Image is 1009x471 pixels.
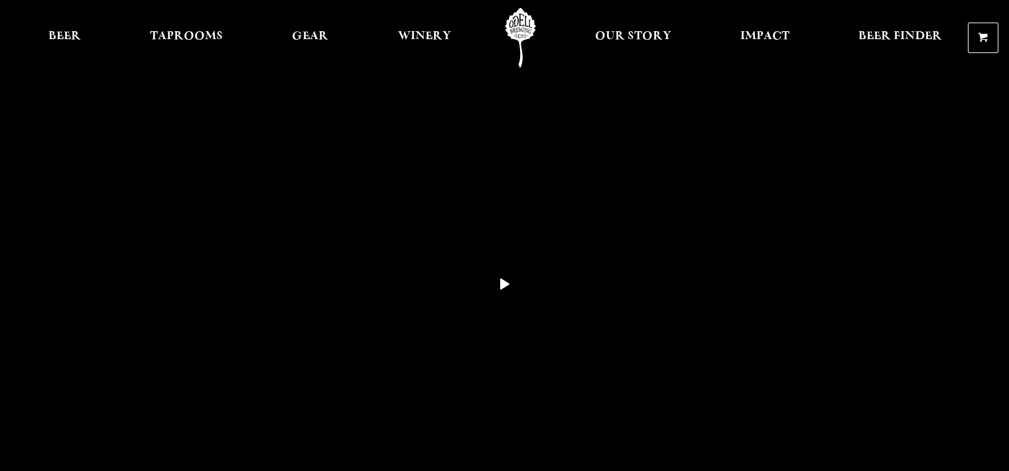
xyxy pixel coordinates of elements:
span: Taprooms [150,31,223,42]
a: Beer Finder [850,8,951,68]
span: Winery [398,31,451,42]
span: Beer [48,31,81,42]
a: Winery [389,8,460,68]
a: Our Story [586,8,680,68]
a: Gear [283,8,337,68]
span: Gear [292,31,328,42]
a: Beer [40,8,90,68]
a: Impact [732,8,798,68]
a: Taprooms [141,8,232,68]
span: Impact [740,31,789,42]
span: Beer Finder [858,31,942,42]
a: Odell Home [496,8,545,68]
span: Our Story [595,31,671,42]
